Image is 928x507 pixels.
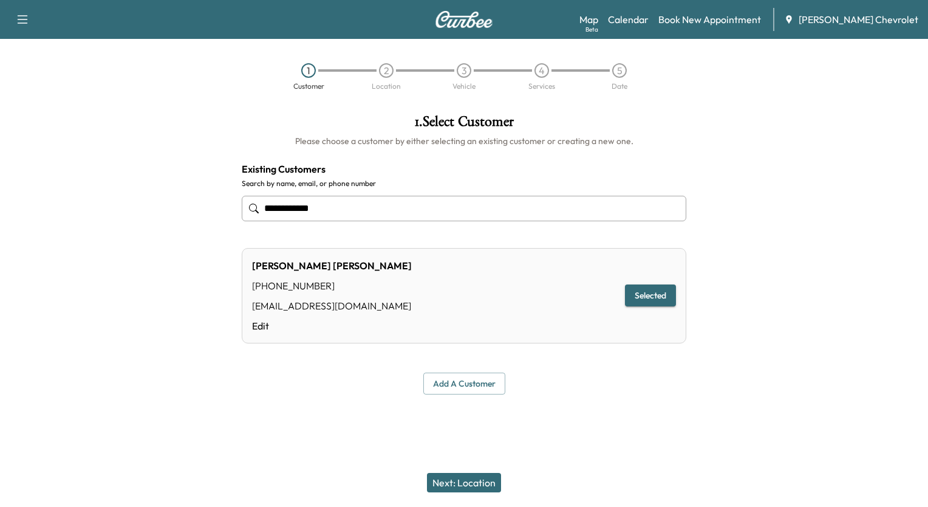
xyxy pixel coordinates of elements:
div: Services [528,83,555,90]
div: 1 [301,63,316,78]
div: 3 [457,63,471,78]
img: Curbee Logo [435,11,493,28]
div: 2 [379,63,394,78]
div: [PHONE_NUMBER] [252,278,412,293]
span: [PERSON_NAME] Chevrolet [799,12,918,27]
a: Book New Appointment [658,12,761,27]
label: Search by name, email, or phone number [242,179,686,188]
div: Location [372,83,401,90]
div: Date [612,83,627,90]
a: MapBeta [579,12,598,27]
h1: 1 . Select Customer [242,114,686,135]
div: Beta [585,25,598,34]
h4: Existing Customers [242,162,686,176]
div: 5 [612,63,627,78]
div: 4 [534,63,549,78]
button: Selected [625,285,676,307]
a: Edit [252,319,412,333]
div: Vehicle [452,83,476,90]
div: [PERSON_NAME] [PERSON_NAME] [252,258,412,273]
button: Add a customer [423,373,505,395]
button: Next: Location [427,473,501,492]
a: Calendar [608,12,649,27]
div: [EMAIL_ADDRESS][DOMAIN_NAME] [252,298,412,313]
div: Customer [293,83,324,90]
h6: Please choose a customer by either selecting an existing customer or creating a new one. [242,135,686,147]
